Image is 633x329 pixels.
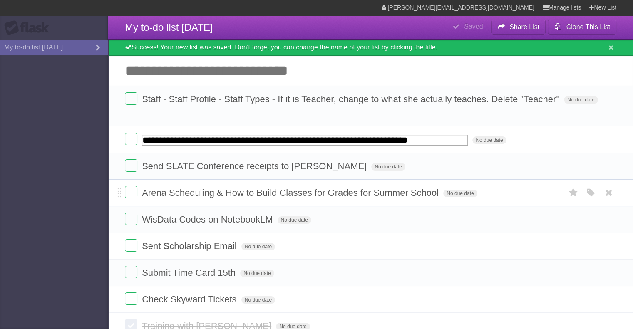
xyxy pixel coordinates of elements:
[491,20,546,35] button: Share List
[241,243,275,250] span: No due date
[371,163,405,171] span: No due date
[443,190,477,197] span: No due date
[125,292,137,305] label: Done
[142,161,369,171] span: Send SLATE Conference receipts to [PERSON_NAME]
[278,216,311,224] span: No due date
[240,270,274,277] span: No due date
[142,294,238,304] span: Check Skyward Tickets
[4,20,54,35] div: Flask
[241,296,275,304] span: No due date
[125,92,137,105] label: Done
[472,136,506,144] span: No due date
[125,133,137,145] label: Done
[142,241,238,251] span: Sent Scholarship Email
[464,23,483,30] b: Saved
[125,266,137,278] label: Done
[509,23,539,30] b: Share List
[142,267,238,278] span: Submit Time Card 15th
[142,94,561,104] span: Staff - Staff Profile - Staff Types - If it is Teacher, change to what she actually teaches. Dele...
[564,96,598,104] span: No due date
[125,22,213,33] span: My to-do list [DATE]
[108,40,633,56] div: Success! Your new list was saved. Don't forget you can change the name of your list by clicking t...
[125,213,137,225] label: Done
[566,186,581,200] label: Star task
[142,214,275,225] span: WisData Codes on NotebookLM
[566,23,610,30] b: Clone This List
[125,159,137,172] label: Done
[125,186,137,198] label: Done
[142,188,441,198] span: Arena Scheduling & How to Build Classes for Grades for Summer School
[548,20,616,35] button: Clone This List
[125,239,137,252] label: Done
